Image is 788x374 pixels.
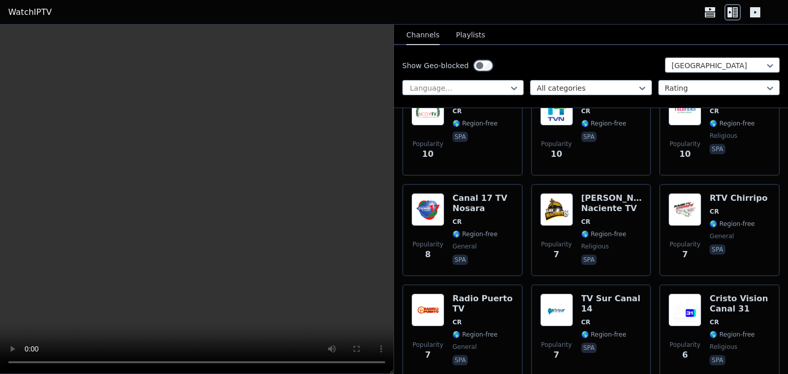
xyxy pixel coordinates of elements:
p: spa [710,144,725,154]
span: CR [452,218,462,226]
span: 🌎 Region-free [452,119,498,128]
p: spa [581,343,597,353]
h6: RTV Chirripo [710,193,767,203]
span: CR [710,318,719,326]
span: 🌎 Region-free [581,230,626,238]
span: Popularity [412,240,443,248]
span: general [710,232,734,240]
span: 🌎 Region-free [710,220,755,228]
span: Popularity [541,341,572,349]
span: Popularity [412,140,443,148]
img: Telefides [668,93,701,126]
span: 🌎 Region-free [452,230,498,238]
h6: Canal 17 TV Nosara [452,193,514,214]
label: Show Geo-blocked [402,60,469,71]
span: general [452,343,477,351]
button: Playlists [456,26,485,45]
span: 10 [679,148,691,160]
span: CR [581,318,590,326]
span: CR [710,107,719,115]
h6: Radio Puerto TV [452,294,514,314]
span: 🌎 Region-free [581,119,626,128]
span: general [452,242,477,251]
span: Popularity [541,140,572,148]
span: Popularity [669,341,700,349]
h6: Cristo Vision Canal 31 [710,294,771,314]
span: 🌎 Region-free [710,330,755,339]
span: 🌎 Region-free [710,119,755,128]
span: Popularity [541,240,572,248]
h6: TV Sur Canal 14 [581,294,642,314]
button: Channels [406,26,440,45]
img: NicoyaTV [411,93,444,126]
img: TV Sur Canal 14 [540,294,573,326]
span: CR [452,318,462,326]
span: 7 [554,349,559,361]
span: 6 [682,349,688,361]
p: spa [710,355,725,365]
img: Canal 17 TV Nosara [411,193,444,226]
p: spa [710,244,725,255]
span: religious [710,132,737,140]
span: religious [710,343,737,351]
span: 7 [554,248,559,261]
img: Luz Naciente TV [540,193,573,226]
a: WatchIPTV [8,6,52,18]
span: CR [710,207,719,216]
img: Cristo Vision Canal 31 [668,294,701,326]
p: spa [452,355,468,365]
span: Popularity [669,140,700,148]
h6: [PERSON_NAME] Naciente TV [581,193,642,214]
span: 8 [425,248,430,261]
p: spa [581,255,597,265]
span: 10 [422,148,434,160]
p: spa [452,255,468,265]
img: Radio Puerto TV [411,294,444,326]
span: CR [581,107,590,115]
span: religious [581,242,609,251]
img: TVN 14 [540,93,573,126]
span: Popularity [669,240,700,248]
p: spa [581,132,597,142]
span: 🌎 Region-free [452,330,498,339]
span: Popularity [412,341,443,349]
span: CR [581,218,590,226]
p: spa [452,132,468,142]
span: 🌎 Region-free [581,330,626,339]
img: RTV Chirripo [668,193,701,226]
span: 10 [551,148,562,160]
span: CR [452,107,462,115]
span: 7 [425,349,430,361]
span: 7 [682,248,688,261]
